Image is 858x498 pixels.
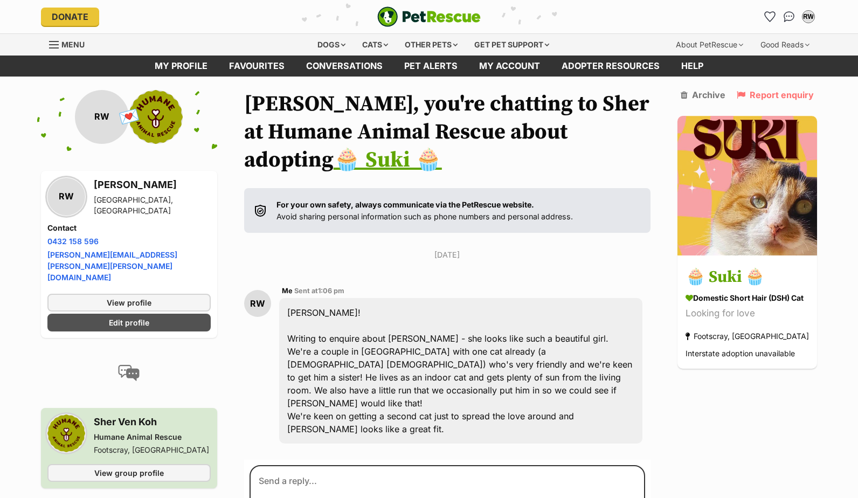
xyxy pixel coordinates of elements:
[129,90,183,144] img: Humane Animal Rescue profile pic
[61,40,85,49] span: Menu
[49,34,92,53] a: Menu
[276,199,573,222] p: Avoid sharing personal information such as phone numbers and personal address.
[279,298,642,444] div: [PERSON_NAME]! Writing to enquire about [PERSON_NAME] - she looks like such a beautiful girl. We'...
[282,287,293,295] span: Me
[397,34,465,56] div: Other pets
[686,292,809,303] div: Domestic Short Hair (DSH) Cat
[47,464,211,482] a: View group profile
[47,178,85,216] div: RW
[94,432,209,442] div: Humane Animal Rescue
[377,6,481,27] img: logo-e224e6f780fb5917bec1dbf3a21bbac754714ae5b6737aabdf751b685950b380.svg
[109,317,149,328] span: Edit profile
[800,8,817,25] button: My account
[393,56,468,77] a: Pet alerts
[244,290,271,317] div: RW
[761,8,778,25] a: Favourites
[677,257,817,369] a: 🧁 Suki 🧁 Domestic Short Hair (DSH) Cat Looking for love Footscray, [GEOGRAPHIC_DATA] Interstate a...
[244,90,651,174] h1: [PERSON_NAME], you're chatting to Sher at Humane Animal Rescue about adopting
[753,34,817,56] div: Good Reads
[276,200,534,209] strong: For your own safety, always communicate via the PetRescue website.
[686,265,809,289] h3: 🧁 Suki 🧁
[686,306,809,321] div: Looking for love
[737,90,814,100] a: Report enquiry
[784,11,795,22] img: chat-41dd97257d64d25036548639549fe6c8038ab92f7586957e7f3b1b290dea8141.svg
[551,56,670,77] a: Adopter resources
[94,414,209,430] h3: Sher Ven Koh
[47,250,177,282] a: [PERSON_NAME][EMAIL_ADDRESS][PERSON_NAME][PERSON_NAME][DOMAIN_NAME]
[107,297,151,308] span: View profile
[295,56,393,77] a: conversations
[218,56,295,77] a: Favourites
[47,223,211,233] h4: Contact
[318,287,344,295] span: 1:06 pm
[117,105,141,128] span: 💌
[761,8,817,25] ul: Account quick links
[467,34,557,56] div: Get pet support
[670,56,714,77] a: Help
[47,414,85,452] img: Humane Animal Rescue profile pic
[668,34,751,56] div: About PetRescue
[244,249,651,260] p: [DATE]
[334,147,442,174] a: 🧁 Suki 🧁
[47,237,99,246] a: 0432 158 596
[47,314,211,331] a: Edit profile
[94,445,209,455] div: Footscray, [GEOGRAPHIC_DATA]
[468,56,551,77] a: My account
[377,6,481,27] a: PetRescue
[94,195,211,216] div: [GEOGRAPHIC_DATA], [GEOGRAPHIC_DATA]
[686,329,809,343] div: Footscray, [GEOGRAPHIC_DATA]
[681,90,725,100] a: Archive
[310,34,353,56] div: Dogs
[355,34,396,56] div: Cats
[294,287,344,295] span: Sent at
[94,177,211,192] h3: [PERSON_NAME]
[686,349,795,358] span: Interstate adoption unavailable
[118,365,140,381] img: conversation-icon-4a6f8262b818ee0b60e3300018af0b2d0b884aa5de6e9bcb8d3d4eeb1a70a7c4.svg
[41,8,99,26] a: Donate
[94,467,164,479] span: View group profile
[677,116,817,255] img: 🧁 Suki 🧁
[144,56,218,77] a: My profile
[780,8,798,25] a: Conversations
[47,294,211,312] a: View profile
[75,90,129,144] div: RW
[803,11,814,22] div: RW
